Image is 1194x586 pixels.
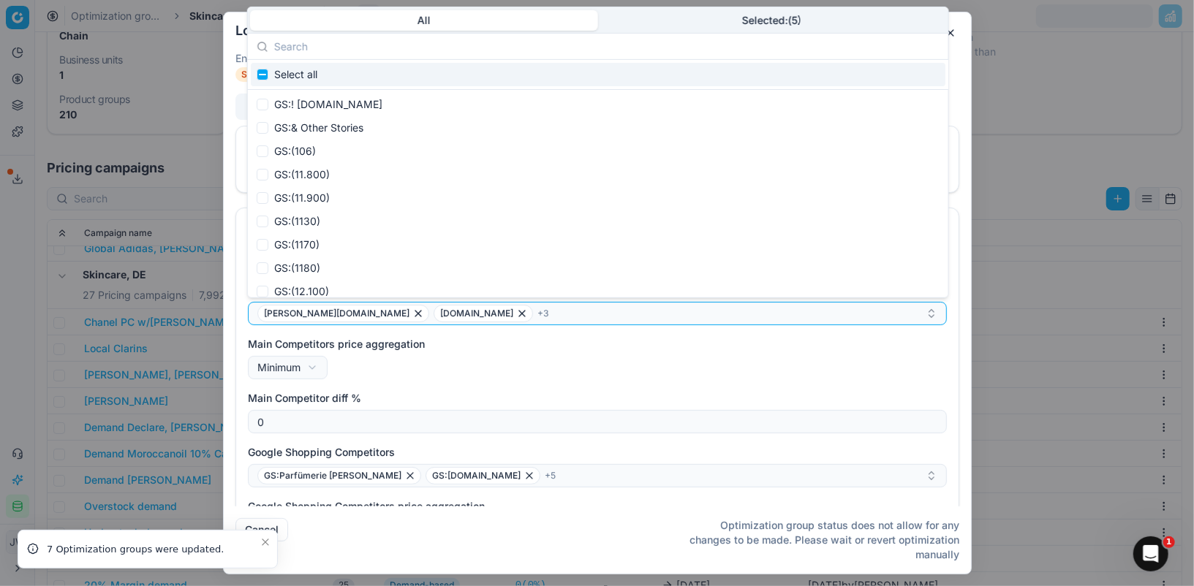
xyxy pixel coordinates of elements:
span: GS:Parfümerie [PERSON_NAME] [264,470,401,482]
button: All [250,9,598,30]
div: GS:& Other Stories [251,116,945,140]
button: GS:Parfümerie [PERSON_NAME]GS:[DOMAIN_NAME]+5 [248,464,947,487]
button: Cancel [235,518,288,541]
p: Optimization group status does not allow for any changes to be made. Please wait or revert optimi... [679,518,959,562]
div: GS:(1130) [251,210,945,233]
span: Select all [274,67,317,82]
span: + 5 [545,470,556,482]
label: Main Competitors price aggregation [248,337,947,351]
div: GS:(1180) [251,256,945,280]
span: 1 [1163,536,1175,548]
div: GS:! [DOMAIN_NAME] [251,93,945,116]
button: Selected: ( 5 ) [598,9,946,30]
span: GS:[DOMAIN_NAME] [432,470,521,482]
div: Suggestions [248,60,948,297]
div: GS:(1170) [251,233,945,256]
span: [PERSON_NAME][DOMAIN_NAME] [264,308,409,319]
iframe: Intercom live chat [1133,536,1168,571]
span: + 3 [537,308,548,319]
dt: Engine [235,53,295,64]
label: Main Competitor diff % [248,391,947,406]
h2: Local Clarins [235,24,317,37]
span: Smart rules [235,67,295,82]
div: GS:(11.900) [251,186,945,210]
label: Google Shopping Competitors [248,445,947,460]
div: GS:(11.800) [251,163,945,186]
input: Search [274,31,940,61]
span: [DOMAIN_NAME] [440,308,513,319]
button: Products [238,96,301,118]
div: GS:(106) [251,140,945,163]
button: [PERSON_NAME][DOMAIN_NAME][DOMAIN_NAME]+3 [248,302,947,325]
label: Google Shopping Competitors price aggregation [248,499,947,514]
div: GS:(12.100) [251,280,945,303]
